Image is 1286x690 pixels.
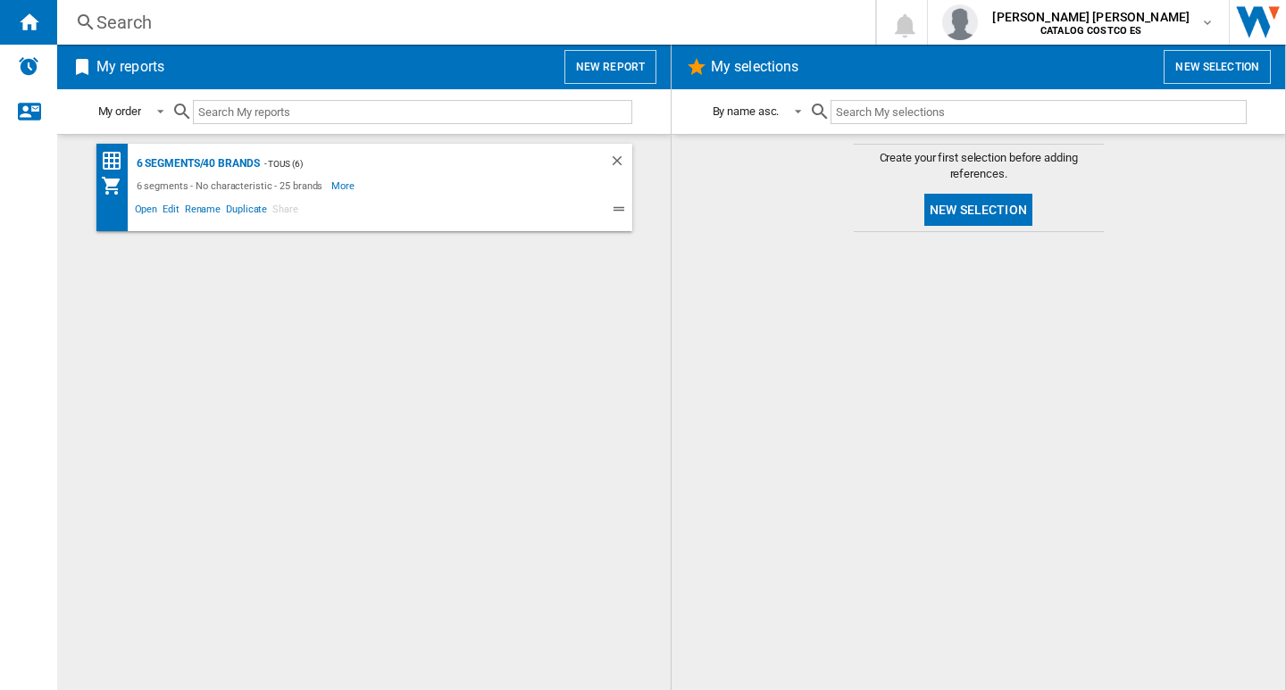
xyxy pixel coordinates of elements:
[193,100,632,124] input: Search My reports
[96,10,829,35] div: Search
[992,8,1190,26] span: [PERSON_NAME] [PERSON_NAME]
[270,201,301,222] span: Share
[854,150,1104,182] span: Create your first selection before adding references.
[223,201,270,222] span: Duplicate
[260,153,573,175] div: - TOUS (6)
[831,100,1246,124] input: Search My selections
[1164,50,1271,84] button: New selection
[18,55,39,77] img: alerts-logo.svg
[93,50,168,84] h2: My reports
[132,153,260,175] div: 6 segments/40 brands
[1040,25,1141,37] b: CATALOG COSTCO ES
[182,201,223,222] span: Rename
[98,104,141,118] div: My order
[924,194,1032,226] button: New selection
[132,175,332,196] div: 6 segments - No characteristic - 25 brands
[160,201,182,222] span: Edit
[132,201,161,222] span: Open
[707,50,802,84] h2: My selections
[609,153,632,175] div: Delete
[942,4,978,40] img: profile.jpg
[101,150,132,172] div: Price Matrix
[331,175,357,196] span: More
[713,104,780,118] div: By name asc.
[564,50,656,84] button: New report
[101,175,132,196] div: My Assortment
